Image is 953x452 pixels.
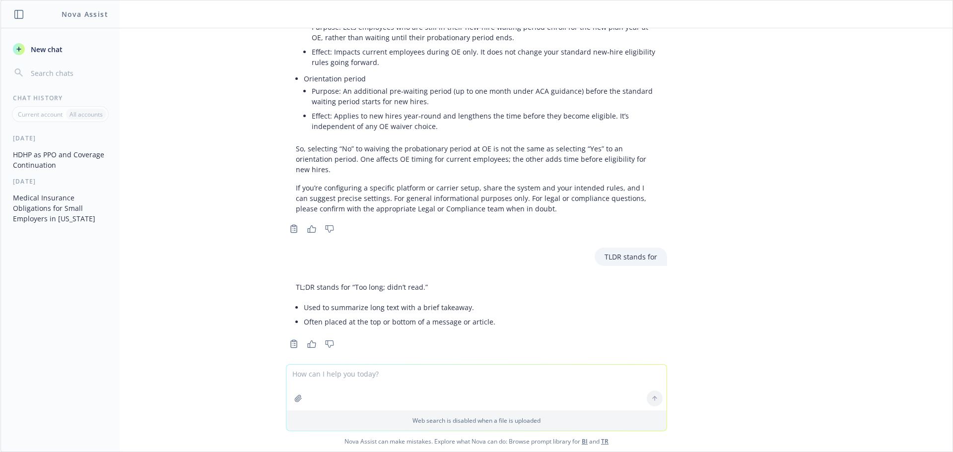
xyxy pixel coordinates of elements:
p: If you’re configuring a specific platform or carrier setup, share the system and your intended ru... [296,183,657,214]
span: Nova Assist can make mistakes. Explore what Nova can do: Browse prompt library for and [4,431,949,452]
button: Medical Insurance Obligations for Small Employers in [US_STATE] [9,190,112,227]
a: TR [601,437,609,446]
h1: Nova Assist [62,9,108,19]
button: New chat [9,40,112,58]
li: Often placed at the top or bottom of a message or article. [304,315,495,329]
svg: Copy to clipboard [289,224,298,233]
svg: Copy to clipboard [289,339,298,348]
button: HDHP as PPO and Coverage Continuation [9,146,112,173]
button: Thumbs down [322,222,338,236]
li: Effect: Applies to new hires year‑round and lengthens the time before they become eligible. It’s ... [312,109,657,133]
p: So, selecting “No” to waiving the probationary period at OE is not the same as selecting “Yes” to... [296,143,657,175]
p: Web search is disabled when a file is uploaded [292,416,661,425]
p: Orientation period [304,73,657,84]
input: Search chats [29,66,108,80]
button: Thumbs down [322,337,338,351]
li: Purpose: An additional pre‑waiting period (up to one month under ACA guidance) before the standar... [312,84,657,109]
p: TLDR stands for [605,252,657,262]
div: Chat History [1,94,120,102]
li: Purpose: Lets employees who are still in their new‑hire waiting period enroll for the new plan ye... [312,20,657,45]
div: [DATE] [1,134,120,142]
span: New chat [29,44,63,55]
p: Current account [18,110,63,119]
div: [DATE] [1,177,120,186]
p: All accounts [69,110,103,119]
a: BI [582,437,588,446]
li: Effect: Impacts current employees during OE only. It does not change your standard new‑hire eligi... [312,45,657,69]
p: TL;DR stands for “Too long; didn’t read.” [296,282,495,292]
li: Used to summarize long text with a brief takeaway. [304,300,495,315]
